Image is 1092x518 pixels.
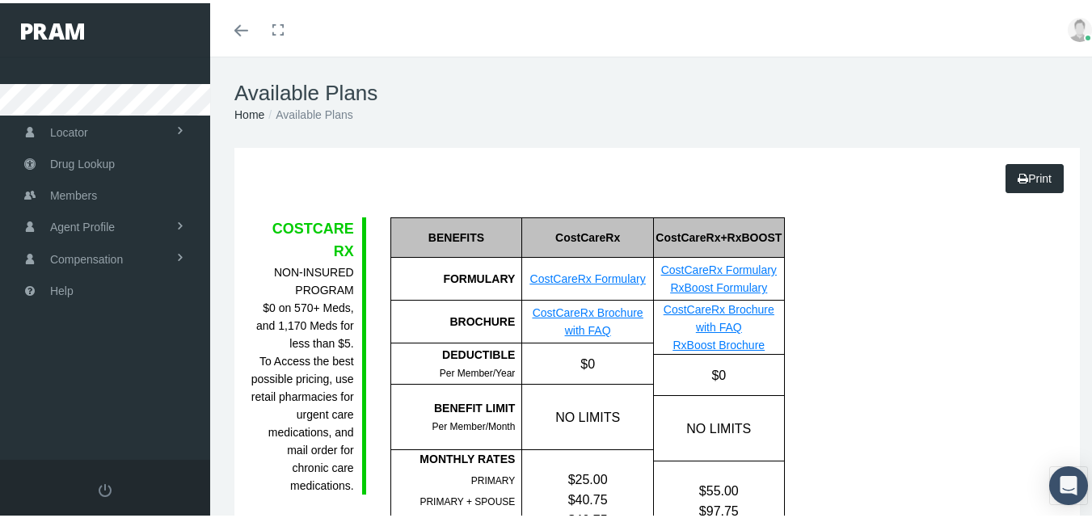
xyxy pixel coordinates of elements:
div: NO LIMITS [653,393,784,457]
span: Compensation [50,241,123,272]
div: NO LIMITS [521,381,653,446]
a: CostCareRx Brochure with FAQ [533,303,643,334]
span: Drug Lookup [50,145,115,176]
div: MONTHLY RATES [391,447,516,465]
div: $0 on 570+ Meds, and 1,170 Meds for less than $5. To Access the best possible pricing, use retail... [251,260,354,491]
span: Agent Profile [50,208,115,239]
div: COSTCARE RX [251,214,354,260]
img: PRAM_20_x_78.png [21,20,84,36]
a: RxBoost Formulary [670,278,767,291]
span: Per Member/Month [432,418,516,429]
li: Available Plans [264,103,352,120]
div: $25.00 [522,466,653,486]
a: Home [234,105,264,118]
div: BENEFITS [390,214,522,255]
span: Help [50,272,74,303]
a: Print [1006,161,1064,190]
div: Open Intercom Messenger [1049,463,1088,502]
div: $55.00 [654,478,784,498]
a: CostCareRx Formulary [530,269,646,282]
a: CostCareRx Brochure with FAQ [664,300,774,331]
a: RxBoost Brochure [672,335,765,348]
span: Members [50,177,97,208]
span: PRIMARY + SPOUSE [420,493,515,504]
span: Per Member/Year [440,364,516,376]
div: CostCareRx [521,214,653,255]
h1: Available Plans [234,78,1080,103]
div: BROCHURE [390,297,522,340]
span: Locator [50,114,88,145]
span: PRIMARY [471,472,515,483]
div: $97.75 [654,498,784,518]
div: $0 [653,352,784,392]
div: $0 [521,340,653,381]
div: CostCareRx+RxBOOST [653,214,784,255]
div: BENEFIT LIMIT [391,396,516,414]
div: DEDUCTIBLE [391,343,516,360]
div: $40.75 [522,486,653,507]
img: user-placeholder.jpg [1068,15,1092,39]
b: NON-INSURED PROGRAM [274,263,354,293]
div: FORMULARY [390,255,522,297]
a: CostCareRx Formulary [661,260,777,273]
